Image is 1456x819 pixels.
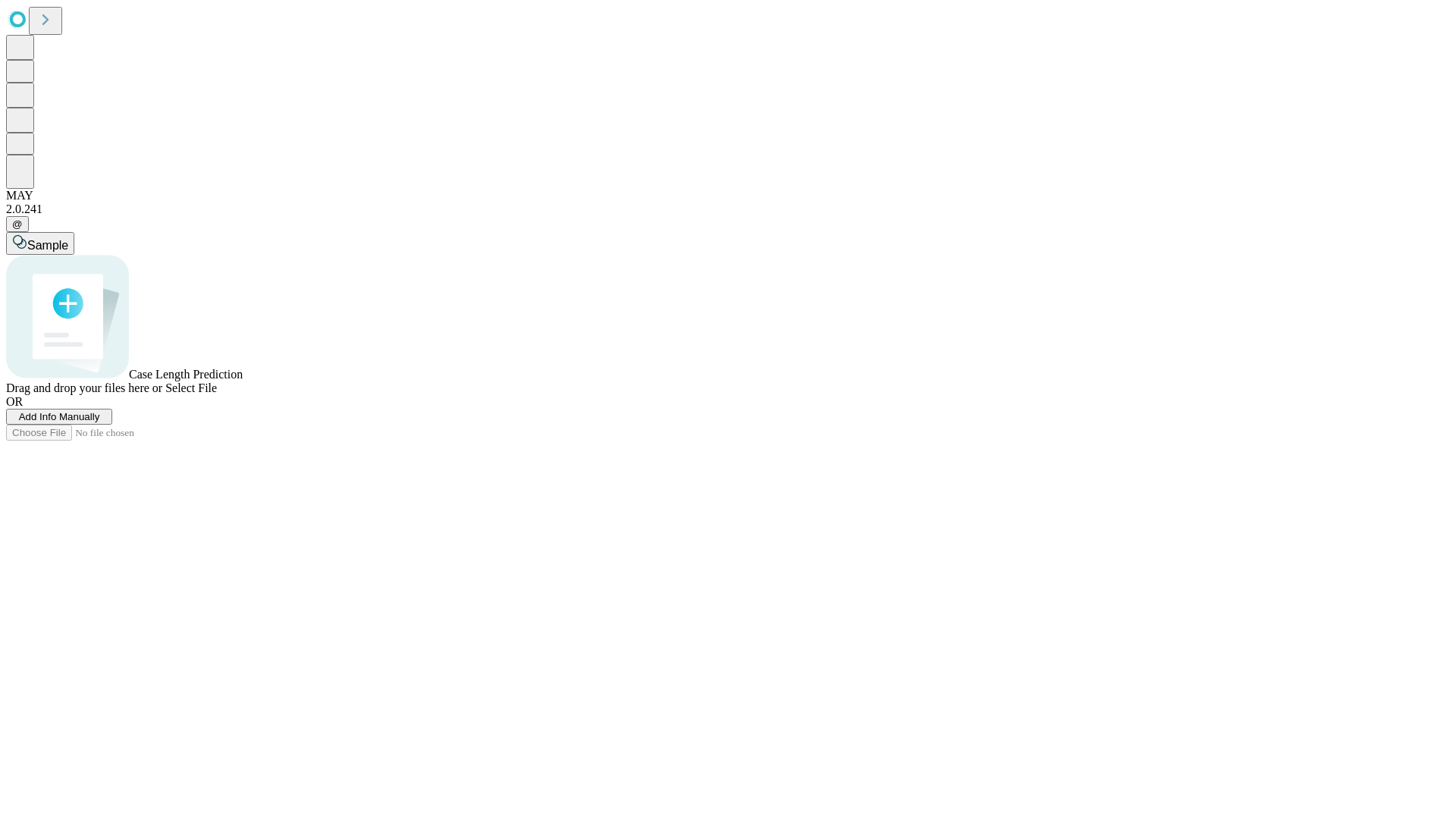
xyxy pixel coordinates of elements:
span: Select File [165,381,217,394]
button: Add Info Manually [6,409,112,425]
div: 2.0.241 [6,202,1450,216]
span: @ [12,218,23,230]
button: Sample [6,232,74,255]
span: Case Length Prediction [129,368,243,381]
button: @ [6,216,29,232]
span: Add Info Manually [19,411,100,422]
div: MAY [6,189,1450,202]
span: Sample [27,239,68,252]
span: Drag and drop your files here or [6,381,162,394]
span: OR [6,395,23,408]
